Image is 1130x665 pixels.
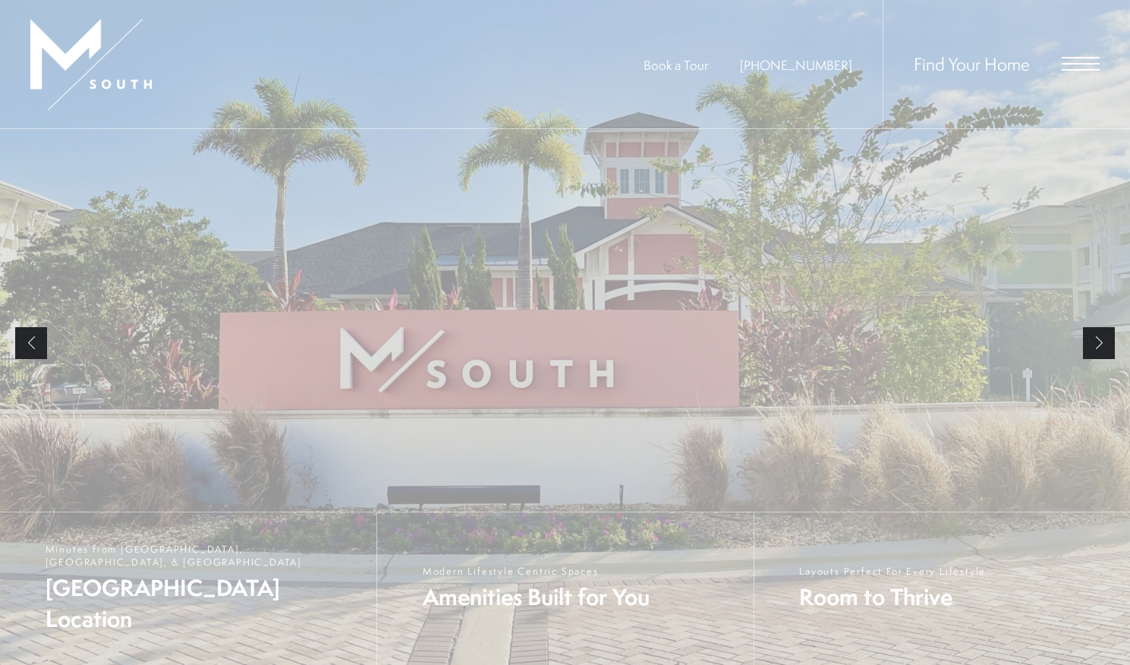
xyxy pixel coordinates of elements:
span: Minutes from [GEOGRAPHIC_DATA], [GEOGRAPHIC_DATA], & [GEOGRAPHIC_DATA] [46,543,362,569]
span: [PHONE_NUMBER] [740,56,852,74]
a: Next [1083,327,1115,359]
a: Layouts Perfect For Every Lifestyle [754,512,1130,665]
a: Call Us at 813-570-8014 [740,56,852,74]
span: Amenities Built for You [423,581,650,613]
img: MSouth [30,19,152,110]
span: [GEOGRAPHIC_DATA] Location [46,572,362,635]
a: Find Your Home [914,52,1030,76]
span: Layouts Perfect For Every Lifestyle [799,565,986,578]
span: Modern Lifestyle Centric Spaces [423,565,650,578]
span: Room to Thrive [799,581,986,613]
a: Modern Lifestyle Centric Spaces [376,512,753,665]
a: Previous [15,327,47,359]
button: Open Menu [1062,57,1100,71]
a: Book a Tour [644,56,708,74]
